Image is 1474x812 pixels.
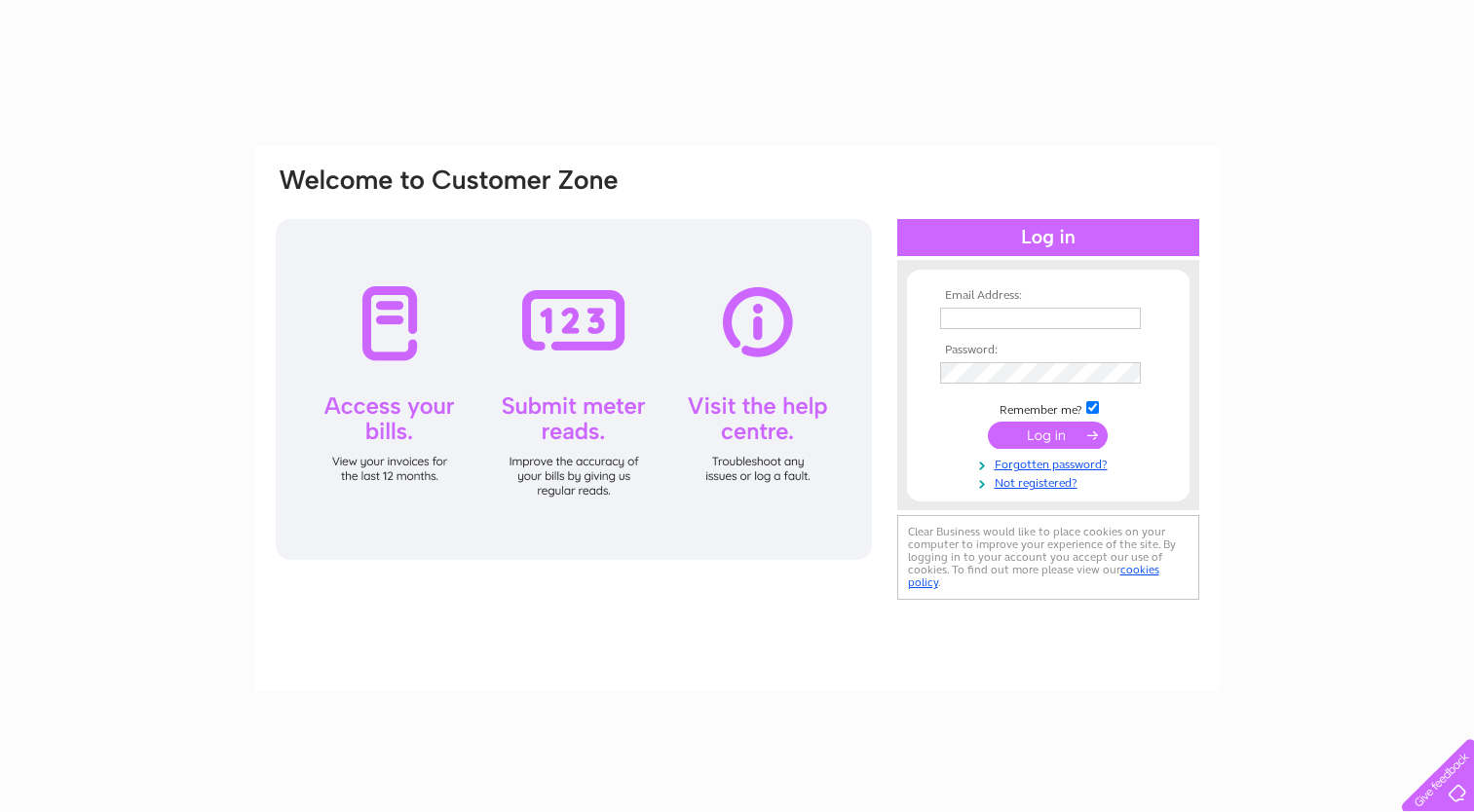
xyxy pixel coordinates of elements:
th: Password: [935,344,1161,357]
td: Remember me? [935,398,1161,418]
a: Not registered? [940,472,1161,491]
div: Clear Business would like to place cookies on your computer to improve your experience of the sit... [897,515,1199,600]
th: Email Address: [935,289,1161,303]
a: cookies policy [908,563,1159,589]
a: Forgotten password? [940,454,1161,472]
input: Submit [988,422,1108,449]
